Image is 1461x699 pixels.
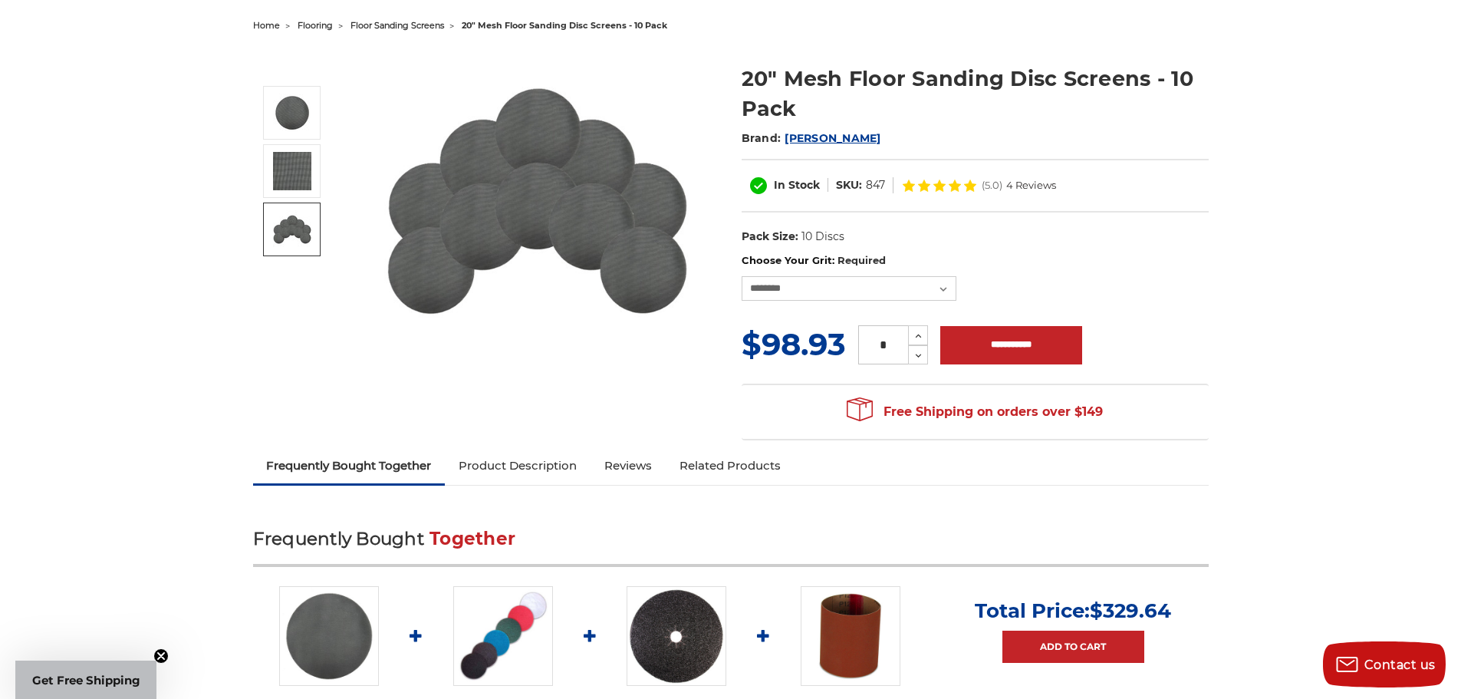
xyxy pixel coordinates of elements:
dt: SKU: [836,177,862,193]
a: [PERSON_NAME] [785,131,880,145]
p: Total Price: [975,598,1171,623]
a: home [253,20,280,31]
img: 20" Sandscreen Mesh Disc [273,152,311,190]
span: Together [429,528,515,549]
a: Product Description [445,449,591,483]
label: Choose Your Grit: [742,253,1209,269]
a: Related Products [666,449,795,483]
img: 20" Floor Sanding Mesh Screen [384,48,691,354]
dt: Pack Size: [742,229,798,245]
img: 20" Floor Sanding Mesh Screen [279,586,379,686]
span: 4 Reviews [1006,180,1056,190]
img: 20" Silicon Carbide Sandscreen Floor Sanding Disc [273,210,311,249]
a: Add to Cart [1002,631,1144,663]
span: Free Shipping on orders over $149 [847,397,1103,427]
img: 20" Floor Sanding Mesh Screen [273,94,311,132]
span: Brand: [742,131,782,145]
h1: 20" Mesh Floor Sanding Disc Screens - 10 Pack [742,64,1209,124]
a: Frequently Bought Together [253,449,446,483]
small: Required [837,254,886,266]
a: flooring [298,20,333,31]
div: Get Free ShippingClose teaser [15,661,156,699]
button: Contact us [1323,641,1446,687]
dd: 847 [866,177,885,193]
a: Reviews [591,449,666,483]
button: Close teaser [153,648,169,664]
a: floor sanding screens [350,20,444,31]
span: In Stock [774,178,820,192]
span: Frequently Bought [253,528,424,549]
span: $98.93 [742,325,846,363]
span: $329.64 [1090,598,1171,623]
span: (5.0) [982,180,1002,190]
span: 20" mesh floor sanding disc screens - 10 pack [462,20,667,31]
dd: 10 Discs [801,229,844,245]
span: Contact us [1364,658,1436,672]
span: Get Free Shipping [32,673,140,687]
